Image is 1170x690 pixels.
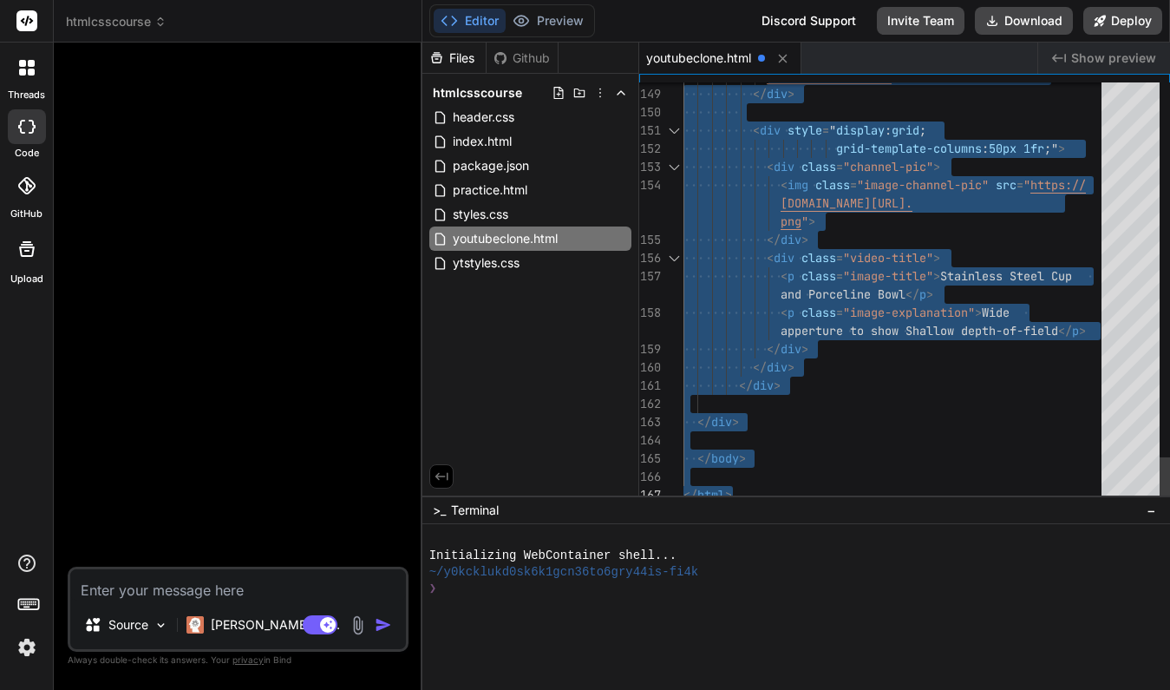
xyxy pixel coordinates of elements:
div: Click to collapse the range. [663,158,685,176]
div: 156 [639,249,661,267]
span: styles.css [451,204,510,225]
div: 155 [639,231,661,249]
span: > [933,250,940,266]
span: < [781,177,788,193]
span: grid [892,122,919,138]
span: > [739,450,746,466]
span: = [850,177,857,193]
div: 162 [639,395,661,413]
div: 152 [639,140,661,158]
span: display [836,122,885,138]
div: 157 [639,267,661,286]
span: style [788,122,822,138]
span: div [760,122,781,138]
span: 1fr [1023,141,1044,156]
span: < [781,268,788,284]
span: div [781,232,801,247]
span: > [801,232,808,247]
span: </ [683,487,697,503]
button: Deploy [1083,7,1162,35]
span: = [836,250,843,266]
p: Source [108,616,148,634]
span: > [732,414,739,430]
div: Discord Support [751,7,866,35]
span: Stainless Steel Cup [940,268,1072,284]
span: apperture to show Shallow depth-of-field [781,323,1058,338]
span: " [1023,177,1030,193]
span: div [781,341,801,357]
label: GitHub [10,207,42,221]
span: privacy [232,654,264,665]
span: </ [753,359,767,375]
span: > [933,268,940,284]
span: html [697,487,725,503]
p: [PERSON_NAME] 4 S.. [211,616,340,634]
span: > [788,86,794,102]
span: > [774,378,781,393]
span: div [767,86,788,102]
span: > [808,214,815,229]
span: </ [767,232,781,247]
span: src [996,177,1016,193]
span: "video-title" [843,250,933,266]
span: div [753,378,774,393]
div: 154 [639,176,661,194]
span: "image-channel-pic" [857,177,989,193]
span: htmlcsscourse [433,84,522,102]
span: https:// [1030,177,1086,193]
span: ~/y0kcklukd0sk6k1gcn36to6gry44is-fi4k [429,564,699,581]
span: class [801,305,836,320]
span: header.css [451,107,516,128]
span: ; [919,122,926,138]
span: youtubeclone.html [451,228,559,249]
div: Click to collapse the range. [663,249,685,267]
div: Files [422,49,486,67]
button: Editor [434,9,506,33]
span: "image-explanation" [843,305,975,320]
span: ;" [1044,141,1058,156]
label: Upload [10,272,43,286]
button: − [1143,496,1160,524]
span: </ [697,450,711,466]
span: class [801,250,836,266]
span: </ [1058,323,1072,338]
img: Pick Models [154,618,168,633]
span: "channel-pic" [843,159,933,174]
div: 165 [639,450,661,468]
span: ytstyles.css [451,253,521,273]
label: threads [8,88,45,102]
span: class [801,268,836,284]
button: Download [975,7,1073,35]
span: grid-template-columns [836,141,982,156]
span: </ [905,286,919,302]
span: </ [753,86,767,102]
img: Claude 4 Sonnet [186,616,204,634]
span: package.json [451,155,531,176]
span: [DOMAIN_NAME][URL]. [781,195,912,211]
span: < [767,250,774,266]
span: " [829,122,836,138]
div: 151 [639,122,661,140]
span: > [788,359,794,375]
span: < [767,159,774,174]
span: div [767,359,788,375]
div: 159 [639,340,661,358]
span: 50px [989,141,1016,156]
span: div [774,250,794,266]
p: Always double-check its answers. Your in Bind [68,652,409,668]
div: Github [487,49,558,67]
span: p [919,286,926,302]
span: > [1058,141,1065,156]
button: Preview [506,9,591,33]
span: </ [767,341,781,357]
div: 164 [639,431,661,450]
span: Wide [982,305,1010,320]
img: settings [12,633,42,662]
span: index.html [451,131,513,152]
span: body [711,450,739,466]
span: and Porceline Bowl [781,286,905,302]
span: >_ [433,502,446,519]
span: : [885,122,892,138]
div: 166 [639,468,661,486]
img: attachment [348,615,368,635]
